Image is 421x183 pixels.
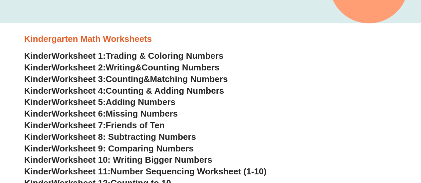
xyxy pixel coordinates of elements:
[52,155,212,165] span: Worksheet 10: Writing Bigger Numbers
[52,51,106,61] span: Worksheet 1:
[24,97,175,107] a: KinderWorksheet 5:Adding Numbers
[110,166,267,176] span: Number Sequencing Worksheet (1-10)
[150,74,228,84] span: Matching Numbers
[52,166,110,176] span: Worksheet 11:
[24,109,52,119] span: Kinder
[24,34,397,45] h3: Kindergarten Math Worksheets
[24,109,178,119] a: KinderWorksheet 6:Missing Numbers
[24,143,194,153] a: KinderWorksheet 9: Comparing Numbers
[52,109,106,119] span: Worksheet 6:
[24,62,220,72] a: KinderWorksheet 2:Writing&Counting Numbers
[24,120,165,130] a: KinderWorksheet 7:Friends of Ten
[52,86,106,96] span: Worksheet 4:
[310,108,421,183] iframe: Chat Widget
[52,74,106,84] span: Worksheet 3:
[24,51,52,61] span: Kinder
[24,97,52,107] span: Kinder
[106,62,135,72] span: Writing
[52,62,106,72] span: Worksheet 2:
[106,120,165,130] span: Friends of Ten
[52,143,194,153] span: Worksheet 9: Comparing Numbers
[141,62,219,72] span: Counting Numbers
[24,74,52,84] span: Kinder
[24,86,224,96] a: KinderWorksheet 4:Counting & Adding Numbers
[24,132,196,142] a: KinderWorksheet 8: Subtracting Numbers
[24,132,52,142] span: Kinder
[24,62,52,72] span: Kinder
[106,97,175,107] span: Adding Numbers
[106,109,178,119] span: Missing Numbers
[24,120,52,130] span: Kinder
[24,143,52,153] span: Kinder
[106,86,224,96] span: Counting & Adding Numbers
[24,86,52,96] span: Kinder
[52,97,106,107] span: Worksheet 5:
[52,120,106,130] span: Worksheet 7:
[52,132,196,142] span: Worksheet 8: Subtracting Numbers
[106,51,224,61] span: Trading & Coloring Numbers
[24,166,52,176] span: Kinder
[24,155,212,165] a: KinderWorksheet 10: Writing Bigger Numbers
[24,155,52,165] span: Kinder
[106,74,144,84] span: Counting
[24,51,224,61] a: KinderWorksheet 1:Trading & Coloring Numbers
[24,74,228,84] a: KinderWorksheet 3:Counting&Matching Numbers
